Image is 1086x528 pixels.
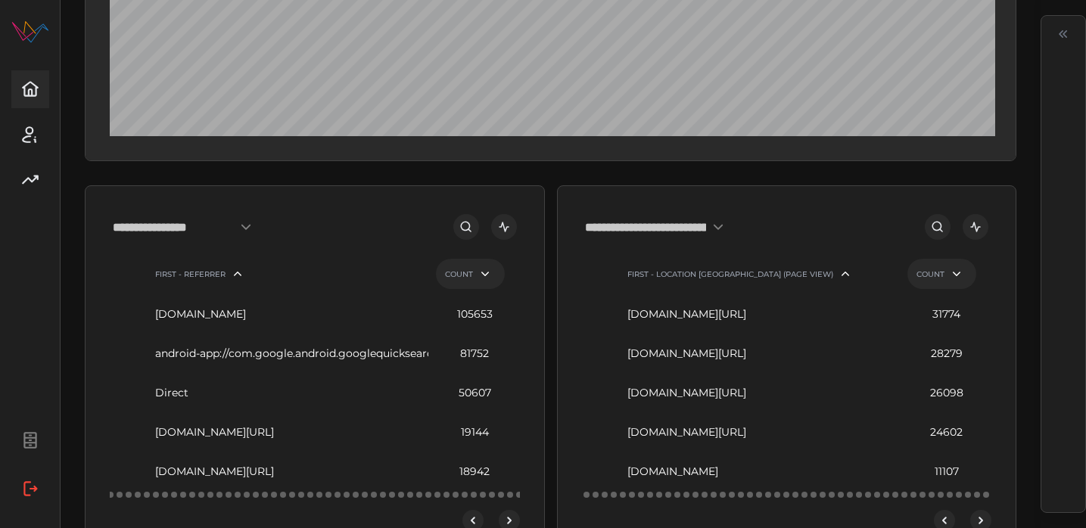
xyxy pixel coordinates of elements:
[627,295,893,334] div: [DOMAIN_NAME][URL]
[627,269,833,279] div: First - Location [GEOGRAPHIC_DATA] (Page View)
[835,263,856,284] button: Sort
[428,452,522,492] div: 18942
[475,263,496,284] button: Sort
[155,413,421,452] div: [DOMAIN_NAME][URL]
[900,374,994,413] div: 26098
[925,214,951,240] button: search
[900,452,994,492] div: 11107
[428,334,522,374] div: 81752
[155,269,226,279] div: First - Referrer
[916,269,944,279] div: Count
[155,334,421,374] div: android-app://com.google.android.googlequicksearchbox
[428,374,522,413] div: 50607
[428,295,522,334] div: 105653
[491,214,517,240] button: open dashboard
[627,374,893,413] div: [DOMAIN_NAME][URL]
[627,413,893,452] div: [DOMAIN_NAME][URL]
[155,374,421,413] div: Direct
[1053,23,1074,45] button: Expand chat panel
[627,334,893,374] div: [DOMAIN_NAME][URL]
[445,269,473,279] div: Count
[900,413,994,452] div: 24602
[428,413,522,452] div: 19144
[963,214,988,240] button: open dashboard
[155,295,421,334] div: [DOMAIN_NAME]
[627,452,893,492] div: [DOMAIN_NAME]
[155,452,421,492] div: [DOMAIN_NAME][URL]
[946,263,967,284] button: Sort
[453,214,479,240] button: search
[900,295,994,334] div: 31774
[227,263,248,284] button: Sort
[900,334,994,374] div: 28279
